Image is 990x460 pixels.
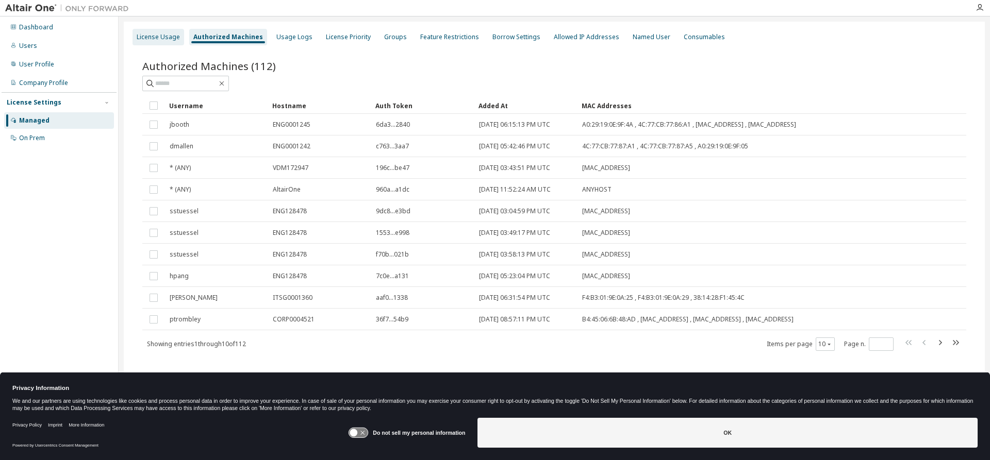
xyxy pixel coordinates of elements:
span: AltairOne [273,185,301,194]
span: [DATE] 03:58:13 PM UTC [479,250,550,259]
img: Altair One [5,3,134,13]
span: A0:29:19:0E:9F:4A , 4C:77:CB:77:86:A1 , [MAC_ADDRESS] , [MAC_ADDRESS] [582,121,796,129]
span: ANYHOST [582,185,612,194]
span: CORP0004521 [273,315,315,323]
div: Consumables [684,33,725,41]
span: [DATE] 03:43:51 PM UTC [479,164,550,172]
span: ENG128478 [273,272,307,280]
span: [DATE] 03:04:59 PM UTC [479,207,550,215]
div: Authorized Machines [193,33,263,41]
div: Groups [384,33,407,41]
span: [PERSON_NAME] [170,294,218,302]
span: 7c0e...a131 [376,272,409,280]
div: Company Profile [19,79,68,87]
div: License Settings [7,98,61,107]
div: MAC Addresses [582,97,858,114]
div: Users [19,42,37,50]
span: [DATE] 05:42:46 PM UTC [479,142,550,150]
div: Allowed IP Addresses [554,33,619,41]
span: 1553...e998 [376,229,409,237]
span: ENG128478 [273,207,307,215]
span: F4:B3:01:9E:0A:25 , F4:B3:01:9E:0A:29 , 38:14:28:F1:45:4C [582,294,745,302]
span: [DATE] 05:23:04 PM UTC [479,272,550,280]
span: [DATE] 06:15:13 PM UTC [479,121,550,129]
div: Named User [633,33,670,41]
span: B4:45:06:6B:48:AD , [MAC_ADDRESS] , [MAC_ADDRESS] , [MAC_ADDRESS] [582,315,794,323]
span: Page n. [844,337,894,351]
span: 36f7...54b9 [376,315,408,323]
div: Dashboard [19,23,53,31]
div: Borrow Settings [492,33,540,41]
span: * (ANY) [170,185,191,194]
div: Auth Token [375,97,470,114]
span: 960a...a1dc [376,185,409,194]
span: sstuessel [170,250,199,259]
span: c763...3aa7 [376,142,409,150]
span: [DATE] 03:49:17 PM UTC [479,229,550,237]
span: hpang [170,272,189,280]
span: [DATE] 11:52:24 AM UTC [479,185,551,194]
span: [MAC_ADDRESS] [582,164,630,172]
span: Authorized Machines (112) [142,59,276,73]
span: * (ANY) [170,164,191,172]
div: Added At [478,97,573,114]
span: [DATE] 06:31:54 PM UTC [479,294,550,302]
span: ENG0001242 [273,142,310,150]
span: ENG128478 [273,229,307,237]
div: Feature Restrictions [420,33,479,41]
div: Usage Logs [276,33,312,41]
span: ENG0001245 [273,121,310,129]
span: 196c...be47 [376,164,409,172]
span: [MAC_ADDRESS] [582,229,630,237]
span: Showing entries 1 through 10 of 112 [147,339,246,348]
div: Username [169,97,264,114]
span: 6da3...2840 [376,121,410,129]
span: 4C:77:CB:77:87:A1 , 4C:77:CB:77:87:A5 , A0:29:19:0E:9F:05 [582,142,748,150]
span: [MAC_ADDRESS] [582,207,630,215]
div: License Usage [137,33,180,41]
div: User Profile [19,60,54,69]
div: Managed [19,116,49,125]
span: aaf0...1338 [376,294,408,302]
span: dmallen [170,142,193,150]
span: VDM172947 [273,164,308,172]
span: [DATE] 08:57:11 PM UTC [479,315,550,323]
span: jbooth [170,121,189,129]
div: Hostname [272,97,367,114]
div: License Priority [326,33,371,41]
span: ENG128478 [273,250,307,259]
span: sstuessel [170,207,199,215]
span: [MAC_ADDRESS] [582,272,630,280]
span: f70b...021b [376,250,409,259]
span: [MAC_ADDRESS] [582,250,630,259]
span: Items per page [767,337,835,351]
span: ITSG0001360 [273,294,312,302]
span: ptrombley [170,315,201,323]
div: On Prem [19,134,45,142]
span: 9dc8...e3bd [376,207,410,215]
span: sstuessel [170,229,199,237]
button: 10 [818,340,832,348]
